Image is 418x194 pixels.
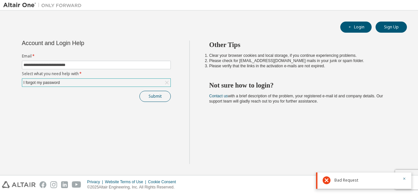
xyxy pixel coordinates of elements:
div: I forgot my password [22,79,170,87]
label: Email [22,54,171,59]
img: altair_logo.svg [2,181,36,188]
div: Website Terms of Use [105,179,148,185]
p: © 2025 Altair Engineering, Inc. All Rights Reserved. [87,185,180,190]
img: instagram.svg [50,181,57,188]
span: Bad Request [334,178,358,183]
img: linkedin.svg [61,181,68,188]
a: Contact us [209,94,228,98]
img: youtube.svg [72,181,81,188]
div: Privacy [87,179,105,185]
button: Submit [139,91,171,102]
li: Clear your browser cookies and local storage, if you continue experiencing problems. [209,53,395,58]
span: with a brief description of the problem, your registered e-mail id and company details. Our suppo... [209,94,383,104]
h2: Other Tips [209,40,395,49]
h2: Not sure how to login? [209,81,395,89]
li: Please check for [EMAIL_ADDRESS][DOMAIN_NAME] mails in your junk or spam folder. [209,58,395,63]
img: Altair One [3,2,85,8]
div: Account and Login Help [22,40,141,46]
div: Cookie Consent [148,179,180,185]
button: Sign Up [376,22,407,33]
label: Select what you need help with [22,71,171,76]
li: Please verify that the links in the activation e-mails are not expired. [209,63,395,69]
img: facebook.svg [40,181,46,188]
div: I forgot my password [23,79,61,86]
button: Login [340,22,372,33]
